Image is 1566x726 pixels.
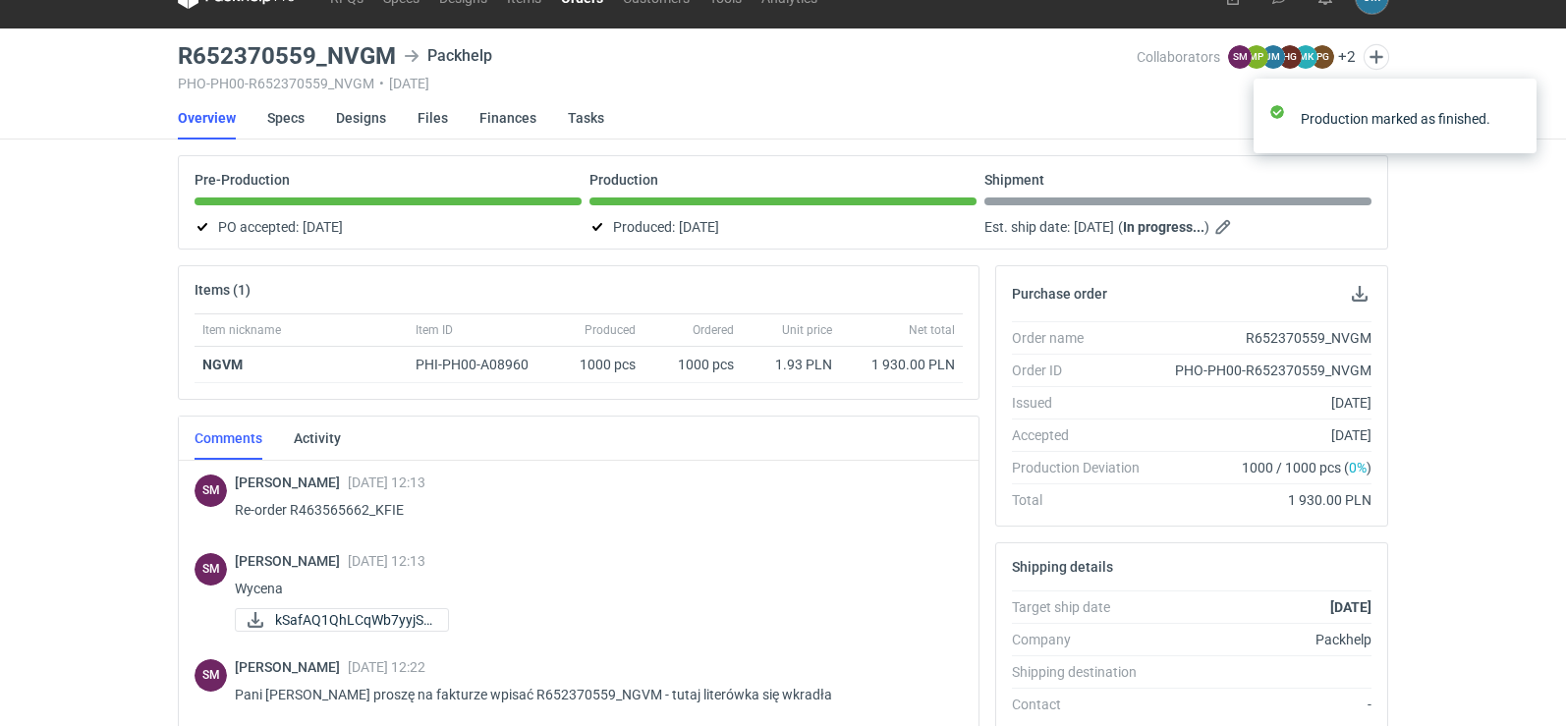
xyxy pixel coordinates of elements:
figcaption: HG [1278,45,1302,69]
div: Packhelp [404,44,492,68]
span: [PERSON_NAME] [235,475,348,490]
div: PO accepted: [195,215,582,239]
span: [PERSON_NAME] [235,659,348,675]
span: Net total [909,322,955,338]
div: 1000 pcs [643,347,742,383]
span: 0% [1349,460,1367,475]
span: 1000 / 1000 pcs ( ) [1242,458,1371,477]
p: Re-order R463565662_KFIE [235,498,947,522]
span: Produced [585,322,636,338]
div: Issued [1012,393,1155,413]
button: +2 [1338,48,1356,66]
a: Specs [267,96,305,140]
h2: Purchase order [1012,286,1107,302]
div: Total [1012,490,1155,510]
div: 1 930.00 PLN [1155,490,1371,510]
div: Packhelp [1155,630,1371,649]
span: [DATE] [679,215,719,239]
p: Shipment [984,172,1044,188]
a: Activity [294,417,341,460]
a: Files [418,96,448,140]
p: Production [589,172,658,188]
div: Company [1012,630,1155,649]
span: [DATE] [1074,215,1114,239]
span: Item nickname [202,322,281,338]
div: Production Deviation [1012,458,1155,477]
a: Tasks [568,96,604,140]
div: Sebastian Markut [195,553,227,586]
figcaption: MK [1294,45,1317,69]
div: [DATE] [1155,393,1371,413]
button: close [1507,108,1521,129]
span: [DATE] 12:13 [348,553,425,569]
div: 1 930.00 PLN [848,355,955,374]
div: Est. ship date: [984,215,1371,239]
div: Sebastian Markut [195,659,227,692]
div: Contact [1012,695,1155,714]
h2: Shipping details [1012,559,1113,575]
a: Comments [195,417,262,460]
button: Edit estimated shipping date [1213,215,1237,239]
span: [DATE] 12:22 [348,659,425,675]
a: Finances [479,96,536,140]
div: kSafAQ1QhLCqWb7yyjStDkkLY2xC1vFbRTQzxPxe.docx [235,608,431,632]
div: - [1155,695,1371,714]
h3: R652370559_NVGM [178,44,396,68]
div: Produced: [589,215,977,239]
div: PHI-PH00-A08960 [416,355,547,374]
a: Designs [336,96,386,140]
button: Download PO [1348,282,1371,306]
figcaption: SM [195,659,227,692]
figcaption: SM [195,553,227,586]
em: ( [1118,219,1123,235]
span: kSafAQ1QhLCqWb7yyjSt... [275,609,432,631]
figcaption: MP [1245,45,1268,69]
p: Pani [PERSON_NAME] proszę na fakturze wpisać R652370559_NGVM - tutaj literówka się wkradła [235,683,947,706]
strong: [DATE] [1330,599,1371,615]
figcaption: SM [195,475,227,507]
span: [DATE] [303,215,343,239]
div: [DATE] [1155,425,1371,445]
div: Accepted [1012,425,1155,445]
figcaption: SM [1228,45,1252,69]
strong: NGVM [202,357,243,372]
span: Item ID [416,322,453,338]
div: Shipping destination [1012,662,1155,682]
div: Order ID [1012,361,1155,380]
em: ) [1204,219,1209,235]
div: 1.93 PLN [750,355,832,374]
button: Edit collaborators [1364,44,1389,70]
div: Production marked as finished. [1301,109,1507,129]
h2: Items (1) [195,282,251,298]
div: Sebastian Markut [195,475,227,507]
div: PHO-PH00-R652370559_NVGM [DATE] [178,76,1137,91]
figcaption: JM [1261,45,1285,69]
div: PHO-PH00-R652370559_NVGM [1155,361,1371,380]
span: • [379,76,384,91]
div: Order name [1012,328,1155,348]
span: Unit price [782,322,832,338]
div: 1000 pcs [555,347,643,383]
a: kSafAQ1QhLCqWb7yyjSt... [235,608,449,632]
span: [PERSON_NAME] [235,553,348,569]
span: [DATE] 12:13 [348,475,425,490]
span: Ordered [693,322,734,338]
a: Overview [178,96,236,140]
strong: In progress... [1123,219,1204,235]
figcaption: PG [1311,45,1334,69]
p: Pre-Production [195,172,290,188]
div: Target ship date [1012,597,1155,617]
div: R652370559_NVGM [1155,328,1371,348]
p: Wycena [235,577,947,600]
span: Collaborators [1137,49,1220,65]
